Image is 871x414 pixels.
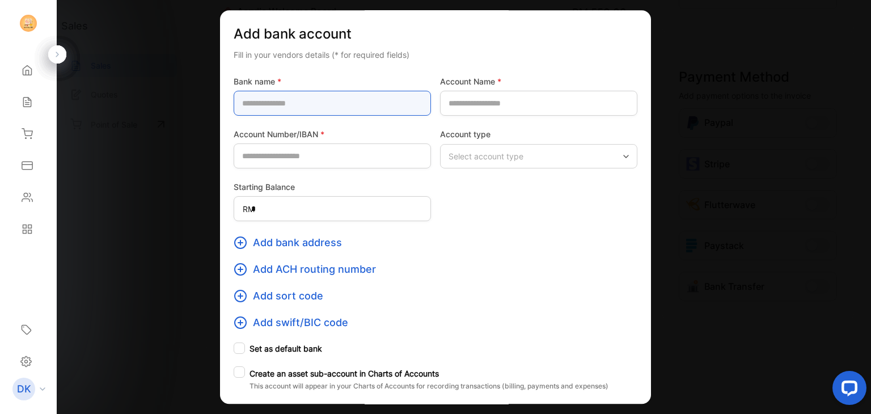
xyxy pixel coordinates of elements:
label: Account Name [440,75,637,87]
p: Select account type [449,150,523,162]
label: Account type [440,129,491,139]
label: Bank name [234,75,431,87]
label: Starting Balance [234,181,431,193]
button: Add bank address [234,235,342,250]
p: This account will appear in your Charts of Accounts for recording transactions (billing, payments... [250,380,608,391]
label: Create an asset sub-account in Charts of Accounts [250,369,439,378]
button: Add ACH routing number [234,261,376,277]
span: Add bank address [253,235,342,250]
button: Add sort code [234,288,323,303]
label: Account Number/IBAN [234,128,431,140]
p: DK [17,382,31,396]
div: Fill in your vendors details (* for required fields) [234,49,637,61]
iframe: LiveChat chat widget [823,366,871,414]
span: Add sort code [253,288,323,303]
span: Add swift/BIC code [253,315,348,330]
button: Add swift/BIC code [234,315,348,330]
label: Set as default bank [250,344,322,353]
span: RM [243,203,255,215]
img: logo [20,15,37,32]
span: Add ACH routing number [253,261,376,277]
p: Add bank account [234,24,637,44]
